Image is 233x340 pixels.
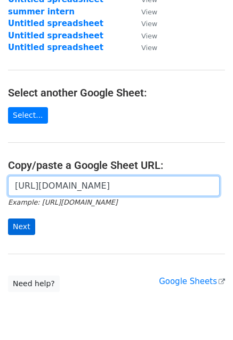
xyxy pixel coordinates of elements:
small: View [141,32,157,40]
small: Example: [URL][DOMAIN_NAME] [8,198,117,206]
a: View [131,19,157,28]
input: Paste your Google Sheet URL here [8,176,220,196]
h4: Copy/paste a Google Sheet URL: [8,159,225,172]
small: View [141,44,157,52]
h4: Select another Google Sheet: [8,86,225,99]
a: View [131,7,157,17]
a: View [131,43,157,52]
a: Google Sheets [159,277,225,286]
a: Untitled spreadsheet [8,43,103,52]
a: Untitled spreadsheet [8,31,103,41]
a: Select... [8,107,48,124]
input: Next [8,218,35,235]
small: View [141,20,157,28]
a: summer intern [8,7,75,17]
a: View [131,31,157,41]
a: Untitled spreadsheet [8,19,103,28]
a: Need help? [8,276,60,292]
iframe: Chat Widget [180,289,233,340]
small: View [141,8,157,16]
